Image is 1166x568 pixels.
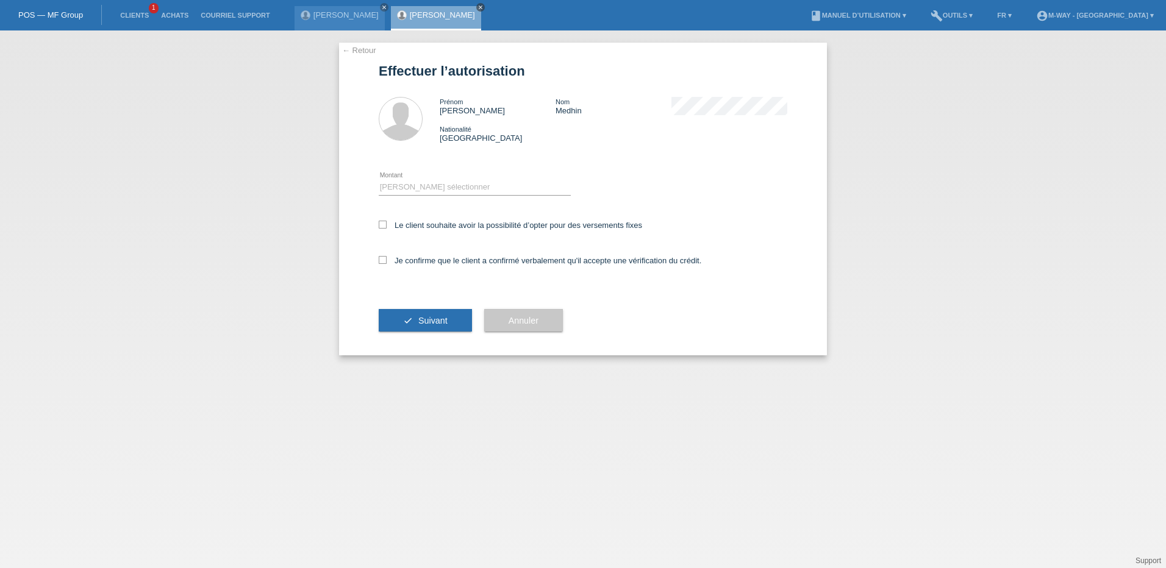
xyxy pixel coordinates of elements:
span: Prénom [440,98,463,105]
button: Annuler [484,309,563,332]
button: check Suivant [379,309,472,332]
label: Le client souhaite avoir la possibilité d’opter pour des versements fixes [379,221,642,230]
a: ← Retour [342,46,376,55]
i: close [477,4,484,10]
a: bookManuel d’utilisation ▾ [804,12,912,19]
i: book [810,10,822,22]
span: Nationalité [440,126,471,133]
a: Clients [114,12,155,19]
span: Annuler [509,316,538,325]
span: Nom [556,98,570,105]
i: build [931,10,943,22]
a: buildOutils ▾ [925,12,979,19]
a: FR ▾ [991,12,1018,19]
a: Support [1136,556,1161,565]
h1: Effectuer l’autorisation [379,63,787,79]
span: 1 [149,3,159,13]
a: close [380,3,388,12]
div: [GEOGRAPHIC_DATA] [440,124,556,143]
div: Medhin [556,97,671,115]
a: [PERSON_NAME] [313,10,379,20]
a: account_circlem-way - [GEOGRAPHIC_DATA] ▾ [1030,12,1160,19]
a: Courriel Support [195,12,276,19]
span: Suivant [418,316,448,325]
a: POS — MF Group [18,10,83,20]
a: close [476,3,485,12]
i: check [403,316,413,325]
i: account_circle [1036,10,1048,22]
i: close [381,4,387,10]
a: [PERSON_NAME] [410,10,475,20]
a: Achats [155,12,195,19]
label: Je confirme que le client a confirmé verbalement qu'il accepte une vérification du crédit. [379,256,701,265]
div: [PERSON_NAME] [440,97,556,115]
